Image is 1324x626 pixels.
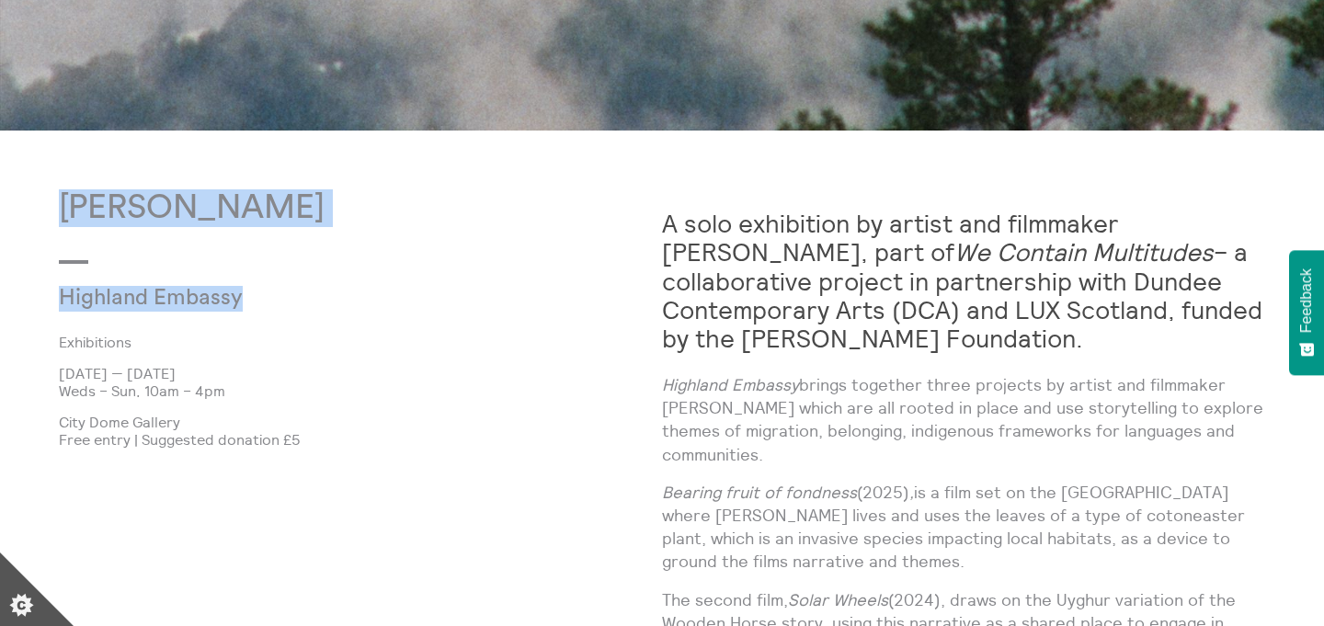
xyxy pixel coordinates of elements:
strong: A solo exhibition by artist and filmmaker [PERSON_NAME], part of – a collaborative project in par... [662,208,1262,353]
a: Exhibitions [59,334,633,350]
p: Highland Embassy [59,286,461,312]
em: Highland Embassy [662,374,799,395]
p: (2025) is a film set on the [GEOGRAPHIC_DATA] where [PERSON_NAME] lives and uses the leaves of a ... [662,481,1265,574]
p: [DATE] — [DATE] [59,365,662,381]
em: Bearing fruit of fondness [662,482,857,503]
em: , [909,482,914,503]
em: Solar Wheels [788,589,888,610]
p: Free entry | Suggested donation £5 [59,431,662,448]
p: City Dome Gallery [59,414,662,430]
p: brings together three projects by artist and filmmaker [PERSON_NAME] which are all rooted in plac... [662,373,1265,466]
p: [PERSON_NAME] [59,189,662,227]
p: Weds – Sun, 10am – 4pm [59,382,662,399]
em: We Contain Multitudes [954,236,1214,267]
button: Feedback - Show survey [1289,250,1324,375]
span: Feedback [1298,268,1315,333]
